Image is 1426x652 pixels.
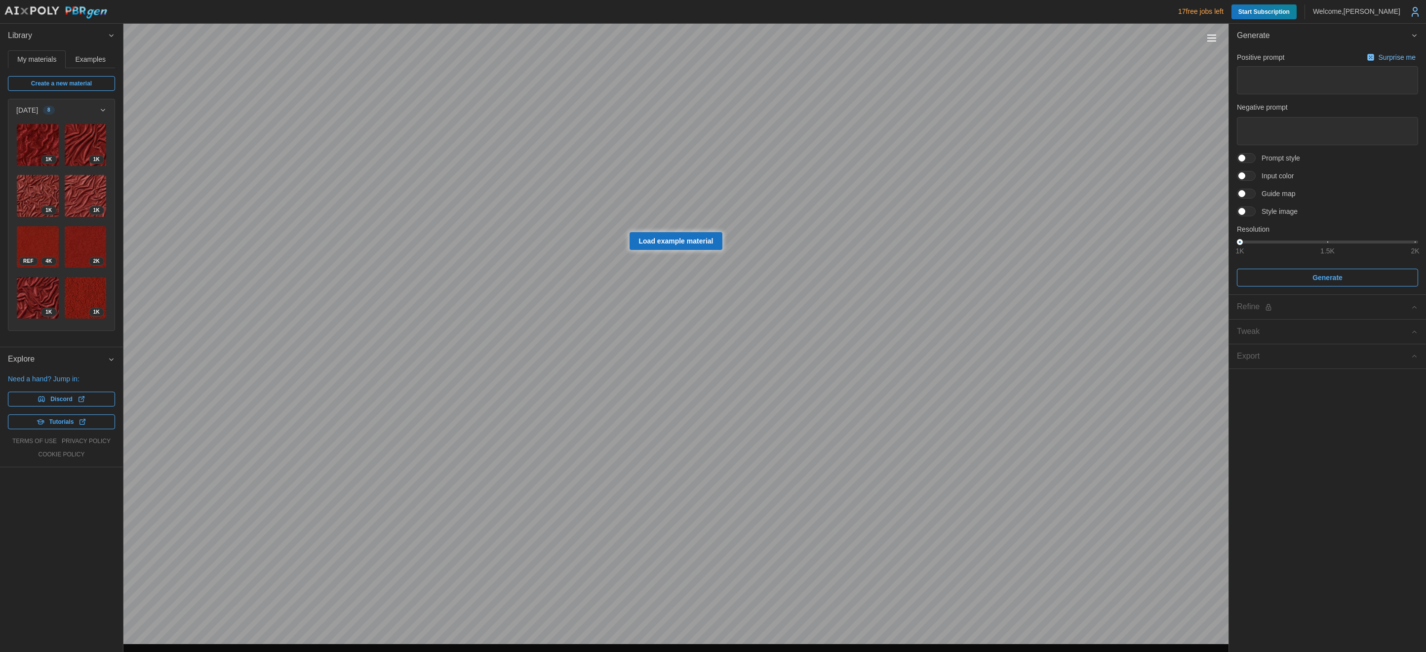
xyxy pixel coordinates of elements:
[16,277,59,320] a: ttrtsXhObwoOWLqoQ7Hz1K
[8,374,115,384] p: Need a hand? Jump in:
[16,123,59,166] a: 5CQNDw3CPTXusG7cWKtj1K
[8,347,108,371] span: Explore
[64,123,107,166] a: ZSN7NyRhn0diyAG0LU8a1K
[4,6,108,19] img: AIxPoly PBRgen
[1229,320,1426,344] button: Tweak
[62,437,111,446] a: privacy policy
[93,156,100,163] span: 1 K
[1237,102,1418,112] p: Negative prompt
[1238,4,1290,19] span: Start Subscription
[12,437,57,446] a: terms of use
[17,56,56,63] span: My materials
[1205,31,1219,45] button: Toggle viewport controls
[8,121,115,330] div: [DATE]8
[49,415,74,429] span: Tutorials
[93,308,100,316] span: 1 K
[8,76,115,91] a: Create a new material
[8,414,115,429] a: Tutorials
[45,257,52,265] span: 4 K
[1229,344,1426,368] button: Export
[1229,24,1426,48] button: Generate
[17,226,59,268] img: D3NpwuXubQasEmD6Quj7
[65,175,107,217] img: WwZdbofq7rkAxIW6Xuhk
[64,277,107,320] a: iOkCOYJwugA1xotncXhE1K
[93,257,100,265] span: 2 K
[45,206,52,214] span: 1 K
[1256,171,1294,181] span: Input color
[17,124,59,166] img: 5CQNDw3CPTXusG7cWKtj
[8,392,115,407] a: Discord
[630,232,723,250] a: Load example material
[1229,295,1426,319] button: Refine
[1379,52,1418,62] p: Surprise me
[1237,344,1411,368] span: Export
[65,277,107,319] img: iOkCOYJwugA1xotncXhE
[1256,153,1300,163] span: Prompt style
[16,174,59,217] a: XxFZpoc8fcnBiphFnawl1K
[1237,269,1418,286] button: Generate
[8,99,115,121] button: [DATE]8
[17,175,59,217] img: XxFZpoc8fcnBiphFnawl
[17,277,59,319] img: ttrtsXhObwoOWLqoQ7Hz
[1237,301,1411,313] div: Refine
[64,174,107,217] a: WwZdbofq7rkAxIW6Xuhk1K
[8,24,108,48] span: Library
[23,257,34,265] span: REF
[1364,50,1418,64] button: Surprise me
[1312,269,1343,286] span: Generate
[639,233,713,249] span: Load example material
[64,226,107,269] a: uGswyK6RzqGLUqI6c9TV2K
[65,124,107,166] img: ZSN7NyRhn0diyAG0LU8a
[1237,224,1418,234] p: Resolution
[93,206,100,214] span: 1 K
[16,105,38,115] p: [DATE]
[47,106,50,114] span: 8
[45,308,52,316] span: 1 K
[65,226,107,268] img: uGswyK6RzqGLUqI6c9TV
[31,77,92,90] span: Create a new material
[16,226,59,269] a: D3NpwuXubQasEmD6Quj74KREF
[1178,6,1224,16] p: 17 free jobs left
[1256,189,1295,199] span: Guide map
[45,156,52,163] span: 1 K
[1256,206,1298,216] span: Style image
[50,392,73,406] span: Discord
[1313,6,1400,16] p: Welcome, [PERSON_NAME]
[76,56,106,63] span: Examples
[1231,4,1297,19] a: Start Subscription
[38,450,84,459] a: cookie policy
[1237,52,1284,62] p: Positive prompt
[1229,48,1426,295] div: Generate
[1237,24,1411,48] span: Generate
[1237,320,1411,344] span: Tweak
